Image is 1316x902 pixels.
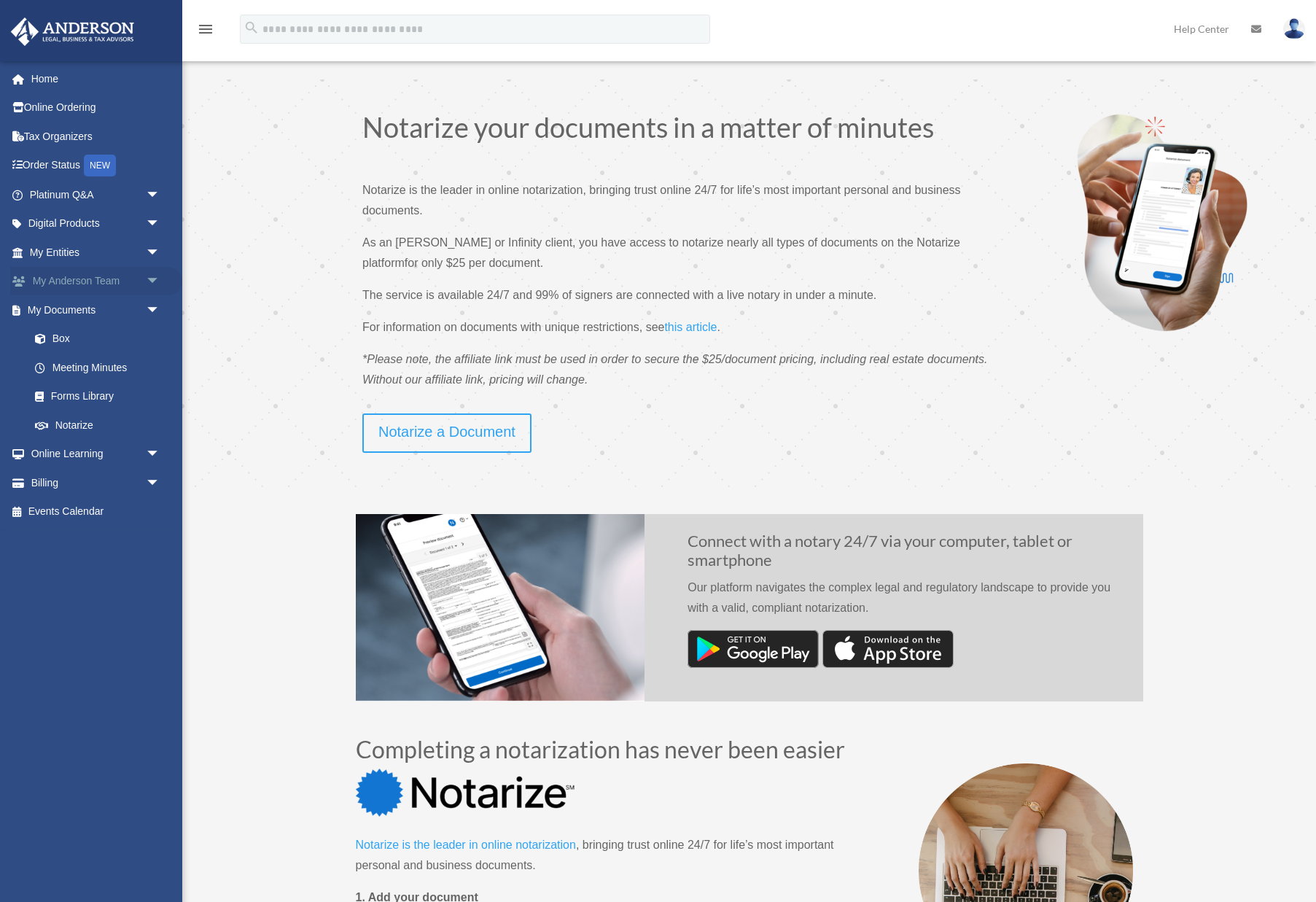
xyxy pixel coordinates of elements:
a: Digital Productsarrow_drop_down [10,209,182,238]
a: Notarize a Document [362,413,532,453]
a: Events Calendar [10,497,182,526]
img: Notarize Doc-1 [356,514,645,701]
i: search [244,20,260,36]
span: arrow_drop_down [146,267,175,297]
span: arrow_drop_down [146,295,175,325]
span: Notarize is the leader in online notarization, bringing trust online 24/7 for life’s most importa... [362,184,961,217]
a: Meeting Minutes [20,353,182,382]
span: for only $25 per document. [405,257,543,269]
a: Home [10,64,182,93]
img: Notarize-hero [1072,113,1253,332]
a: My Anderson Teamarrow_drop_down [10,267,182,296]
span: arrow_drop_down [146,468,175,498]
a: Order StatusNEW [10,151,182,181]
span: . [717,321,720,333]
a: My Entitiesarrow_drop_down [10,238,182,267]
a: Online Learningarrow_drop_down [10,440,182,469]
span: For information on documents with unique restrictions, see [362,321,664,333]
a: Forms Library [20,382,182,411]
a: Platinum Q&Aarrow_drop_down [10,180,182,209]
h1: Notarize your documents in a matter of minutes [362,113,996,148]
img: User Pic [1283,18,1305,39]
span: arrow_drop_down [146,238,175,268]
i: menu [197,20,214,38]
div: NEW [84,155,116,176]
p: , bringing trust online 24/7 for life’s most important personal and business documents. [356,835,866,887]
span: arrow_drop_down [146,209,175,239]
h2: Connect with a notary 24/7 via your computer, tablet or smartphone [688,532,1121,578]
span: this article [664,321,717,333]
span: *Please note, the affiliate link must be used in order to secure the $25/document pricing, includ... [362,353,987,386]
span: arrow_drop_down [146,180,175,210]
span: arrow_drop_down [146,440,175,470]
a: Box [20,324,182,354]
span: As an [PERSON_NAME] or Infinity client, you have access to notarize nearly all types of documents... [362,236,960,269]
a: Notarize [20,411,175,440]
a: My Documentsarrow_drop_down [10,295,182,324]
a: Billingarrow_drop_down [10,468,182,497]
a: this article [664,321,717,341]
a: menu [197,26,214,38]
a: Tax Organizers [10,122,182,151]
a: Notarize is the leader in online notarization [356,839,576,858]
h2: Completing a notarization has never been easier [356,738,866,769]
a: Online Ordering [10,93,182,123]
span: The service is available 24/7 and 99% of signers are connected with a live notary in under a minute. [362,289,876,301]
img: Anderson Advisors Platinum Portal [7,18,139,46]
p: Our platform navigates the complex legal and regulatory landscape to provide you with a valid, co... [688,578,1121,630]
